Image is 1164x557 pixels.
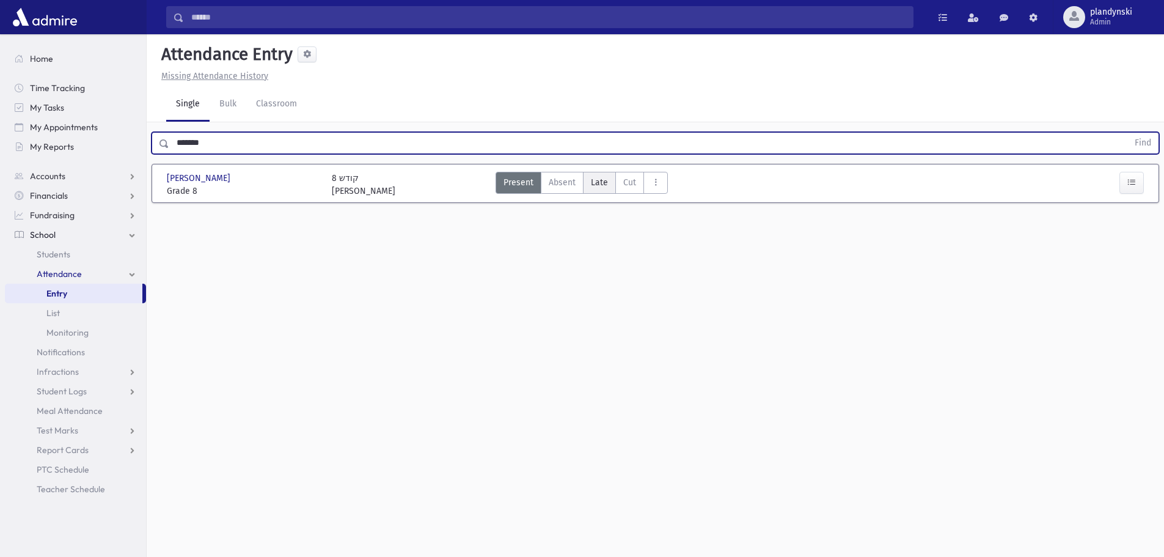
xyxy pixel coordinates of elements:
span: Student Logs [37,386,87,397]
span: Monitoring [46,327,89,338]
img: AdmirePro [10,5,80,29]
input: Search [184,6,913,28]
div: 8 קודש [PERSON_NAME] [332,172,395,197]
span: Admin [1090,17,1132,27]
span: [PERSON_NAME] [167,172,233,185]
a: Report Cards [5,440,146,460]
span: Notifications [37,347,85,358]
a: School [5,225,146,245]
a: Students [5,245,146,264]
span: Report Cards [37,444,89,456]
span: Grade 8 [167,185,320,197]
a: Financials [5,186,146,205]
span: Present [503,176,533,189]
span: School [30,229,56,240]
span: My Reports [30,141,74,152]
a: Infractions [5,362,146,382]
a: Classroom [246,87,307,122]
span: My Appointments [30,122,98,133]
a: PTC Schedule [5,460,146,479]
a: Monitoring [5,323,146,342]
a: Entry [5,284,142,303]
div: AttTypes [496,172,668,197]
span: plandynski [1090,7,1132,17]
span: Time Tracking [30,83,85,94]
h5: Attendance Entry [156,44,293,65]
a: Meal Attendance [5,401,146,421]
span: Test Marks [37,425,78,436]
span: Home [30,53,53,64]
span: Absent [549,176,576,189]
a: My Appointments [5,117,146,137]
a: List [5,303,146,323]
span: Fundraising [30,210,75,221]
a: Bulk [210,87,246,122]
a: Accounts [5,166,146,186]
a: Test Marks [5,421,146,440]
a: Teacher Schedule [5,479,146,499]
span: Cut [623,176,636,189]
span: PTC Schedule [37,464,89,475]
span: Financials [30,190,68,201]
span: Meal Attendance [37,405,103,416]
span: My Tasks [30,102,64,113]
span: Late [591,176,608,189]
a: Attendance [5,264,146,284]
button: Find [1127,133,1159,153]
span: List [46,308,60,319]
a: Single [166,87,210,122]
a: My Reports [5,137,146,157]
span: Teacher Schedule [37,484,105,495]
a: Student Logs [5,382,146,401]
a: My Tasks [5,98,146,117]
span: Accounts [30,171,65,182]
a: Fundraising [5,205,146,225]
a: Time Tracking [5,78,146,98]
a: Missing Attendance History [156,71,268,81]
span: Entry [46,288,67,299]
span: Attendance [37,268,82,279]
a: Notifications [5,342,146,362]
u: Missing Attendance History [161,71,268,81]
a: Home [5,49,146,68]
span: Students [37,249,70,260]
span: Infractions [37,366,79,377]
